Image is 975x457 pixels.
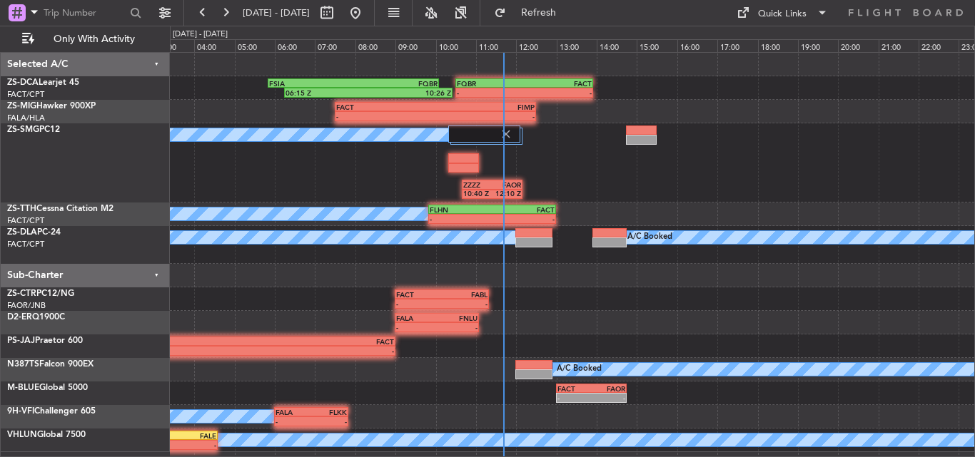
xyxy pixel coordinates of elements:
[396,290,442,299] div: FACT
[396,299,442,308] div: -
[7,360,94,369] a: N387TSFalcon 900EX
[276,417,311,426] div: -
[557,384,592,393] div: FACT
[717,39,757,52] div: 17:00
[311,417,347,426] div: -
[919,39,959,52] div: 22:00
[435,103,535,111] div: FIMP
[591,394,625,402] div: -
[7,300,46,311] a: FAOR/JNB
[7,89,44,100] a: FACT/CPT
[457,88,525,97] div: -
[368,88,451,97] div: 10:26 Z
[430,205,492,214] div: FLHN
[7,228,61,237] a: ZS-DLAPC-24
[353,79,438,88] div: FQBR
[487,1,573,24] button: Refresh
[500,128,512,140] img: gray-close.svg
[463,180,492,189] div: ZZZZ
[7,407,96,416] a: 9H-VFIChallenger 605
[194,39,234,52] div: 04:00
[7,313,65,322] a: D2-ERQ1900C
[879,39,919,52] div: 21:00
[758,7,807,21] div: Quick Links
[355,39,395,52] div: 08:00
[7,289,74,298] a: ZS-CTRPC12/NG
[430,215,492,223] div: -
[436,39,476,52] div: 10:00
[286,88,368,97] div: 06:15 Z
[509,8,569,18] span: Refresh
[16,28,155,51] button: Only With Activity
[492,189,522,197] div: 12:10 Z
[7,360,39,369] span: N387TS
[311,408,347,416] div: FLKK
[269,79,353,88] div: FSIA
[7,205,113,213] a: ZS-TTHCessna Citation M2
[7,384,39,392] span: M-BLUE
[557,394,592,402] div: -
[243,6,310,19] span: [DATE] - [DATE]
[7,431,86,439] a: VHLUNGlobal 7500
[476,39,516,52] div: 11:00
[7,384,88,392] a: M-BLUEGlobal 5000
[437,323,478,332] div: -
[37,34,151,44] span: Only With Activity
[557,39,597,52] div: 13:00
[524,79,592,88] div: FACT
[758,39,798,52] div: 18:00
[7,337,83,345] a: PS-JAJPraetor 600
[591,384,625,393] div: FAOR
[463,189,492,197] div: 10:40 Z
[396,323,437,332] div: -
[7,125,39,134] span: ZS-SMG
[7,337,35,345] span: PS-JAJ
[235,39,275,52] div: 05:00
[275,39,315,52] div: 06:00
[7,102,96,111] a: ZS-MIGHawker 900XP
[7,407,34,416] span: 9H-VFI
[234,337,394,346] div: FACT
[276,408,311,416] div: FALA
[7,102,36,111] span: ZS-MIG
[798,39,838,52] div: 19:00
[7,205,36,213] span: ZS-TTH
[336,112,435,120] div: -
[492,205,555,214] div: FACT
[457,79,525,88] div: FQBR
[7,113,45,123] a: FALA/HLA
[729,1,835,24] button: Quick Links
[7,228,37,237] span: ZS-DLA
[637,39,677,52] div: 15:00
[7,78,39,87] span: ZS-DCA
[7,125,60,134] a: ZS-SMGPC12
[516,39,556,52] div: 12:00
[7,78,79,87] a: ZS-DCALearjet 45
[336,103,435,111] div: FACT
[435,112,535,120] div: -
[7,289,36,298] span: ZS-CTR
[7,431,37,439] span: VHLUN
[7,215,44,226] a: FACT/CPT
[557,359,602,380] div: A/C Booked
[442,290,487,299] div: FABL
[838,39,878,52] div: 20:00
[395,39,435,52] div: 09:00
[315,39,355,52] div: 07:00
[524,88,592,97] div: -
[7,239,44,250] a: FACT/CPT
[396,314,437,322] div: FALA
[597,39,637,52] div: 14:00
[44,2,126,24] input: Trip Number
[627,227,672,248] div: A/C Booked
[234,346,394,355] div: -
[442,299,487,308] div: -
[492,180,522,189] div: FAOR
[677,39,717,52] div: 16:00
[173,29,228,41] div: [DATE] - [DATE]
[7,313,39,322] span: D2-ERQ
[492,215,555,223] div: -
[154,39,194,52] div: 03:00
[437,314,478,322] div: FNLU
